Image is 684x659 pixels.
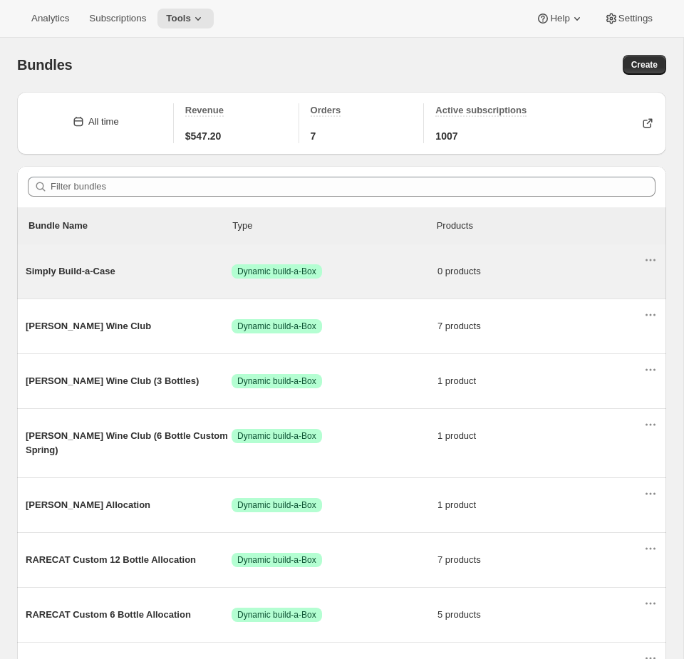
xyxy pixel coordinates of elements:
[641,360,660,380] button: Actions for Audrey Wine Club (3 Bottles)
[26,374,232,388] span: [PERSON_NAME] Wine Club (3 Bottles)
[437,374,643,388] span: 1 product
[437,429,643,443] span: 1 product
[437,319,643,333] span: 7 products
[437,498,643,512] span: 1 product
[311,105,341,115] span: Orders
[237,430,316,442] span: Dynamic build-a-Box
[26,319,232,333] span: [PERSON_NAME] Wine Club
[26,553,232,567] span: RARECAT Custom 12 Bottle Allocation
[88,115,119,129] div: All time
[435,129,457,143] span: 1007
[237,266,316,277] span: Dynamic build-a-Box
[437,553,643,567] span: 7 products
[81,9,155,28] button: Subscriptions
[51,177,655,197] input: Filter bundles
[237,321,316,332] span: Dynamic build-a-Box
[435,105,527,115] span: Active subscriptions
[23,9,78,28] button: Analytics
[26,264,232,279] span: Simply Build-a-Case
[641,484,660,504] button: Actions for VIRGIL Allocation
[31,13,69,24] span: Analytics
[641,593,660,613] button: Actions for RARECAT Custom 6 Bottle Allocation
[550,13,569,24] span: Help
[237,609,316,621] span: Dynamic build-a-Box
[311,129,316,143] span: 7
[641,539,660,559] button: Actions for RARECAT Custom 12 Bottle Allocation
[185,129,222,143] span: $547.20
[232,219,436,233] div: Type
[89,13,146,24] span: Subscriptions
[527,9,592,28] button: Help
[437,219,641,233] div: Products
[166,13,191,24] span: Tools
[437,608,643,622] span: 5 products
[237,499,316,511] span: Dynamic build-a-Box
[623,55,666,75] button: Create
[641,305,660,325] button: Actions for Audrey Wine Club
[596,9,661,28] button: Settings
[237,375,316,387] span: Dynamic build-a-Box
[17,57,73,73] span: Bundles
[631,59,658,71] span: Create
[157,9,214,28] button: Tools
[618,13,653,24] span: Settings
[237,554,316,566] span: Dynamic build-a-Box
[185,105,224,115] span: Revenue
[26,498,232,512] span: [PERSON_NAME] Allocation
[437,264,643,279] span: 0 products
[26,608,232,622] span: RARECAT Custom 6 Bottle Allocation
[28,219,232,233] p: Bundle Name
[641,250,660,270] button: Actions for Simply Build-a-Case
[641,415,660,435] button: Actions for Audrey Wine Club (6 Bottle Custom Spring)
[26,429,232,457] span: [PERSON_NAME] Wine Club (6 Bottle Custom Spring)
